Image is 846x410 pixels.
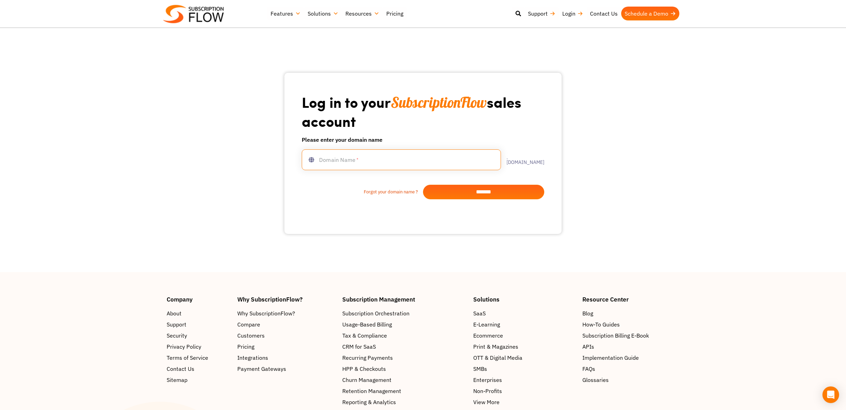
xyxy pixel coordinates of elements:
[559,7,587,20] a: Login
[473,387,502,395] span: Non-Profits
[582,354,639,362] span: Implementation Guide
[391,93,487,112] span: SubscriptionFlow
[582,365,595,373] span: FAQs
[167,376,230,384] a: Sitemap
[167,365,194,373] span: Contact Us
[582,320,620,329] span: How-To Guides
[582,331,649,340] span: Subscription Billing E-Book
[822,386,839,403] div: Open Intercom Messenger
[582,309,679,317] a: Blog
[587,7,621,20] a: Contact Us
[167,354,230,362] a: Terms of Service
[342,354,466,362] a: Recurring Payments
[582,376,609,384] span: Glossaries
[473,296,575,302] h4: Solutions
[473,309,575,317] a: SaaS
[473,376,502,384] span: Enterprises
[167,320,230,329] a: Support
[473,320,500,329] span: E-Learning
[582,342,679,351] a: APIs
[473,354,575,362] a: OTT & Digital Media
[237,331,265,340] span: Customers
[342,331,466,340] a: Tax & Compliance
[163,5,224,23] img: Subscriptionflow
[473,398,575,406] a: View More
[167,309,230,317] a: About
[342,387,401,395] span: Retention Management
[473,342,575,351] a: Print & Magazines
[167,320,186,329] span: Support
[473,387,575,395] a: Non-Profits
[582,309,593,317] span: Blog
[342,398,466,406] a: Reporting & Analytics
[525,7,559,20] a: Support
[342,354,393,362] span: Recurring Payments
[237,320,260,329] span: Compare
[582,342,594,351] span: APIs
[342,320,466,329] a: Usage-Based Billing
[167,296,230,302] h4: Company
[237,320,336,329] a: Compare
[473,365,575,373] a: SMBs
[582,365,679,373] a: FAQs
[304,7,342,20] a: Solutions
[237,354,268,362] span: Integrations
[473,320,575,329] a: E-Learning
[582,296,679,302] h4: Resource Center
[473,309,486,317] span: SaaS
[501,155,544,165] label: .[DOMAIN_NAME]
[473,398,500,406] span: View More
[342,387,466,395] a: Retention Management
[342,331,387,340] span: Tax & Compliance
[167,342,201,351] span: Privacy Policy
[473,376,575,384] a: Enterprises
[167,354,208,362] span: Terms of Service
[473,331,503,340] span: Ecommerce
[473,365,487,373] span: SMBs
[167,331,187,340] span: Security
[342,398,396,406] span: Reporting & Analytics
[582,320,679,329] a: How-To Guides
[237,342,336,351] a: Pricing
[582,331,679,340] a: Subscription Billing E-Book
[237,309,295,317] span: Why SubscriptionFlow?
[582,376,679,384] a: Glossaries
[267,7,304,20] a: Features
[342,296,466,302] h4: Subscription Management
[302,93,544,130] h1: Log in to your sales account
[621,7,679,20] a: Schedule a Demo
[342,7,383,20] a: Resources
[383,7,407,20] a: Pricing
[237,365,336,373] a: Payment Gateways
[342,376,466,384] a: Churn Management
[473,331,575,340] a: Ecommerce
[302,189,423,195] a: Forgot your domain name ?
[342,365,386,373] span: HPP & Checkouts
[237,342,254,351] span: Pricing
[167,331,230,340] a: Security
[237,365,286,373] span: Payment Gateways
[473,354,522,362] span: OTT & Digital Media
[237,331,336,340] a: Customers
[167,376,187,384] span: Sitemap
[237,309,336,317] a: Why SubscriptionFlow?
[342,376,391,384] span: Churn Management
[167,342,230,351] a: Privacy Policy
[237,296,336,302] h4: Why SubscriptionFlow?
[237,354,336,362] a: Integrations
[302,136,544,144] h6: Please enter your domain name
[167,309,182,317] span: About
[342,309,466,317] a: Subscription Orchestration
[342,365,466,373] a: HPP & Checkouts
[342,342,466,351] a: CRM for SaaS
[342,320,392,329] span: Usage-Based Billing
[167,365,230,373] a: Contact Us
[342,342,376,351] span: CRM for SaaS
[342,309,409,317] span: Subscription Orchestration
[582,354,679,362] a: Implementation Guide
[473,342,518,351] span: Print & Magazines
